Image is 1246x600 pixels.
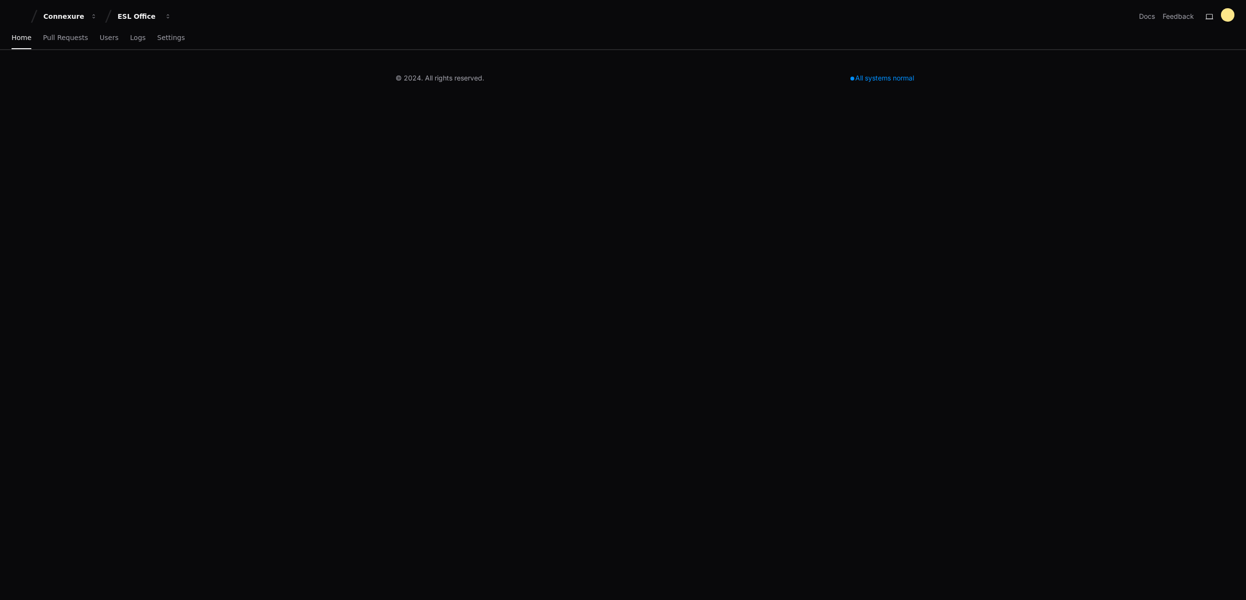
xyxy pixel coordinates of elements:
[130,35,146,40] span: Logs
[130,27,146,49] a: Logs
[100,27,119,49] a: Users
[157,35,185,40] span: Settings
[396,73,484,83] div: © 2024. All rights reserved.
[1139,12,1155,21] a: Docs
[1163,12,1194,21] button: Feedback
[845,71,920,85] div: All systems normal
[12,35,31,40] span: Home
[118,12,159,21] div: ESL Office
[12,27,31,49] a: Home
[114,8,175,25] button: ESL Office
[100,35,119,40] span: Users
[157,27,185,49] a: Settings
[40,8,101,25] button: Connexure
[43,35,88,40] span: Pull Requests
[43,27,88,49] a: Pull Requests
[43,12,85,21] div: Connexure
